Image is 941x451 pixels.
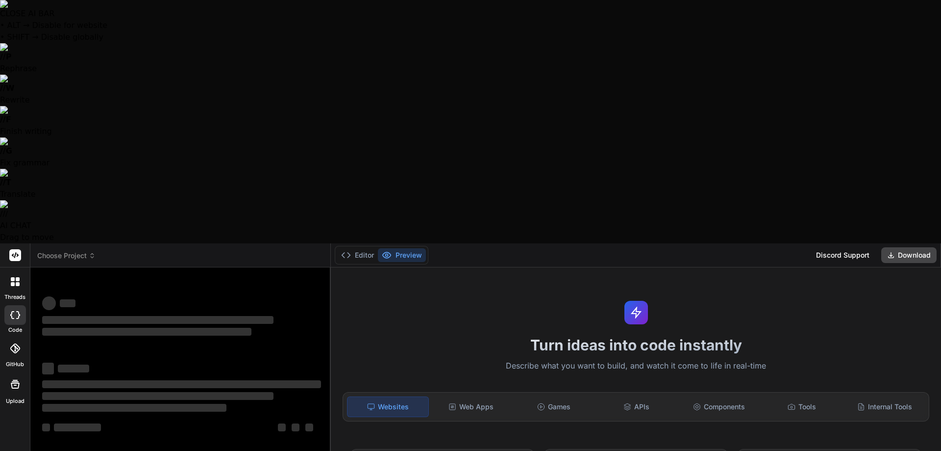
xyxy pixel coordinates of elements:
span: ‌ [42,380,321,388]
span: ‌ [42,424,50,431]
label: Upload [6,397,25,405]
span: ‌ [305,424,313,431]
span: Choose Project [37,251,96,261]
label: GitHub [6,360,24,369]
p: Describe what you want to build, and watch it come to life in real-time [337,360,935,372]
span: ‌ [54,424,101,431]
button: Download [881,247,937,263]
div: Games [514,397,594,417]
button: Preview [378,248,426,262]
span: ‌ [292,424,299,431]
div: Components [679,397,760,417]
label: threads [4,293,25,301]
span: ‌ [278,424,286,431]
span: ‌ [42,328,251,336]
div: Web Apps [431,397,512,417]
span: ‌ [42,316,273,324]
span: ‌ [42,392,273,400]
div: Websites [347,397,429,417]
div: Tools [762,397,842,417]
div: Internal Tools [844,397,925,417]
label: code [8,326,22,334]
span: ‌ [58,365,89,372]
h1: Turn ideas into code instantly [337,336,935,354]
span: ‌ [60,299,75,307]
span: ‌ [42,296,56,310]
div: Discord Support [810,247,875,263]
span: ‌ [42,404,226,412]
button: Editor [337,248,378,262]
div: APIs [596,397,677,417]
span: ‌ [42,363,54,374]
